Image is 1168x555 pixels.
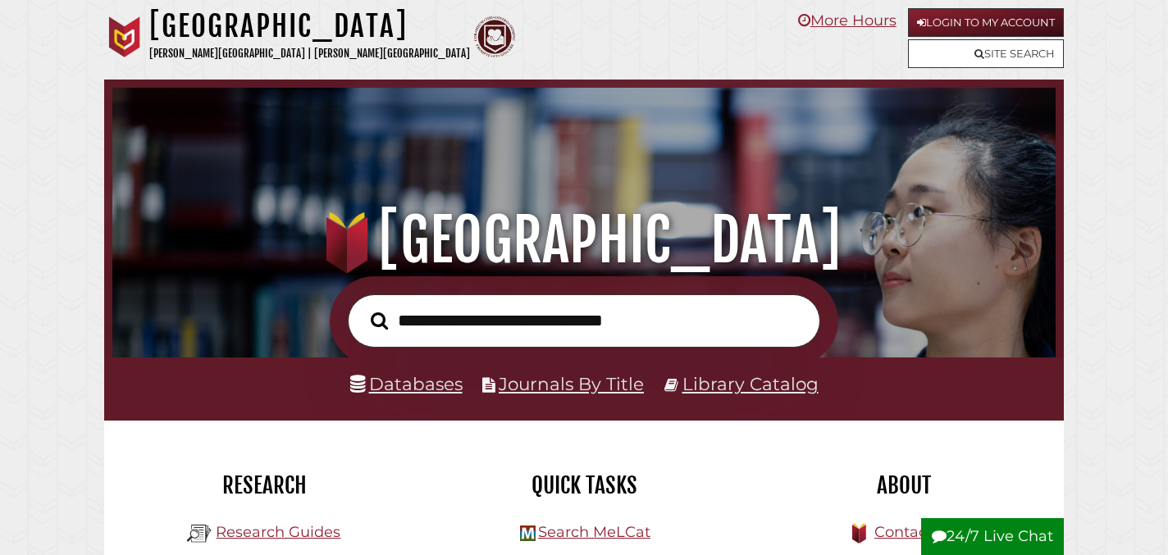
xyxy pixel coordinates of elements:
a: Login to My Account [908,8,1064,37]
a: More Hours [798,11,897,30]
h2: Quick Tasks [436,471,732,499]
button: Search [363,307,396,334]
a: Site Search [908,39,1064,68]
img: Hekman Library Logo [187,521,212,546]
img: Calvin University [104,16,145,57]
h1: [GEOGRAPHIC_DATA] [149,8,470,44]
a: Databases [350,373,463,394]
h2: Research [116,471,412,499]
p: [PERSON_NAME][GEOGRAPHIC_DATA] | [PERSON_NAME][GEOGRAPHIC_DATA] [149,44,470,63]
i: Search [371,312,388,330]
h1: [GEOGRAPHIC_DATA] [130,204,1038,276]
img: Calvin Theological Seminary [474,16,515,57]
img: Hekman Library Logo [520,525,536,541]
a: Journals By Title [499,373,644,394]
a: Search MeLCat [538,523,650,541]
a: Contact Us [874,523,956,541]
h2: About [756,471,1052,499]
a: Research Guides [216,523,340,541]
a: Library Catalog [682,373,819,394]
